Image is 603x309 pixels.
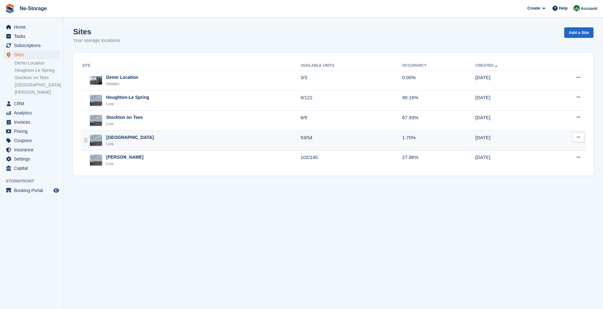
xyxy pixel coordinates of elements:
[402,150,475,170] td: 27.88%
[476,71,545,91] td: [DATE]
[476,131,545,151] td: [DATE]
[3,108,60,117] a: menu
[3,32,60,41] a: menu
[14,136,52,145] span: Coupons
[15,89,60,95] a: [PERSON_NAME]
[581,5,597,12] span: Account
[14,108,52,117] span: Analytics
[564,27,593,38] a: Add a Site
[300,111,402,131] td: 6/9
[90,115,102,126] img: Image of Stockton on Tees site
[6,178,63,184] span: Storefront
[402,71,475,91] td: 0.00%
[90,95,102,106] img: Image of Houghton-Le Spring site
[14,154,52,163] span: Settings
[52,187,60,194] a: Preview store
[3,50,60,59] a: menu
[73,27,120,36] h1: Sites
[14,127,52,136] span: Pricing
[476,150,545,170] td: [DATE]
[3,41,60,50] a: menu
[14,145,52,154] span: Insurance
[3,127,60,136] a: menu
[106,114,143,121] div: Stockton on Tees
[106,141,154,147] div: Live
[14,23,52,31] span: Home
[3,154,60,163] a: menu
[14,50,52,59] span: Sites
[14,41,52,50] span: Subscriptions
[81,61,300,71] th: Site
[106,101,149,107] div: Live
[14,99,52,108] span: CRM
[3,145,60,154] a: menu
[90,155,102,166] img: Image of Newton Aycliffe site
[300,71,402,91] td: 3/3
[300,131,402,151] td: 53/54
[559,5,568,11] span: Help
[15,75,60,81] a: Stockton on Tees
[106,94,149,101] div: Houghton-Le Spring
[90,76,102,85] img: Image of Demo Location site
[300,91,402,111] td: 0/122
[14,164,52,173] span: Capital
[402,61,475,71] th: Occupancy
[3,164,60,173] a: menu
[300,61,402,71] th: Available Units
[17,3,49,14] a: Ne-Storage
[14,32,52,41] span: Tasks
[402,131,475,151] td: 1.70%
[3,118,60,127] a: menu
[476,63,499,68] a: Created
[527,5,540,11] span: Create
[90,135,102,146] img: Image of Durham site
[106,81,138,87] div: Hidden
[3,23,60,31] a: menu
[15,60,60,66] a: Demo Location
[106,154,143,161] div: [PERSON_NAME]
[15,82,60,88] a: [GEOGRAPHIC_DATA]
[573,5,580,11] img: Charlotte Nesbitt
[3,99,60,108] a: menu
[3,136,60,145] a: menu
[476,111,545,131] td: [DATE]
[14,118,52,127] span: Invoices
[106,161,143,167] div: Live
[402,111,475,131] td: 67.93%
[73,37,120,44] p: Your storage locations
[3,186,60,195] a: menu
[402,91,475,111] td: 90.16%
[106,74,138,81] div: Demo Location
[15,67,60,73] a: Houghton-Le Spring
[300,150,402,170] td: 102/145
[5,4,15,13] img: stora-icon-8386f47178a22dfd0bd8f6a31ec36ba5ce8667c1dd55bd0f319d3a0aa187defe.svg
[106,121,143,127] div: Live
[14,186,52,195] span: Booking Portal
[476,91,545,111] td: [DATE]
[106,134,154,141] div: [GEOGRAPHIC_DATA]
